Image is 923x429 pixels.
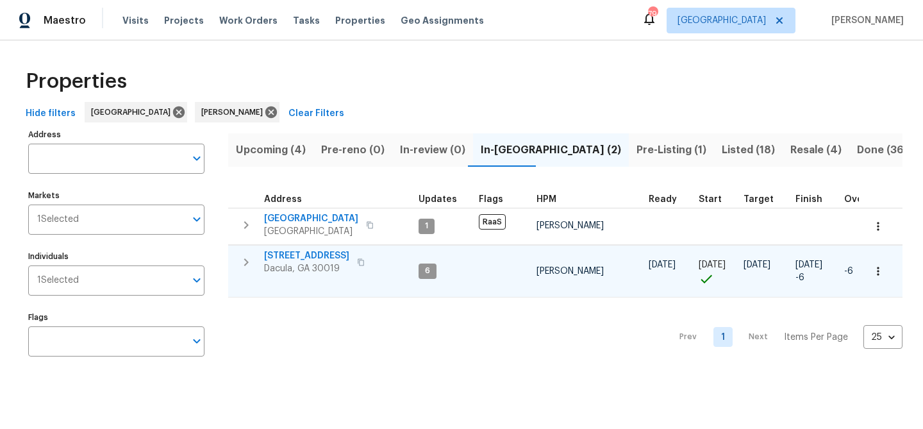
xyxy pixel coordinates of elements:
[784,331,848,344] p: Items Per Page
[28,192,204,199] label: Markets
[264,195,302,204] span: Address
[479,214,506,230] span: RaaS
[826,14,904,27] span: [PERSON_NAME]
[863,321,902,354] div: 25
[722,141,775,159] span: Listed (18)
[694,245,738,298] td: Project started on time
[195,102,279,122] div: [PERSON_NAME]
[122,14,149,27] span: Visits
[37,275,79,286] span: 1 Selected
[264,212,358,225] span: [GEOGRAPHIC_DATA]
[678,14,766,27] span: [GEOGRAPHIC_DATA]
[201,106,268,119] span: [PERSON_NAME]
[288,106,344,122] span: Clear Filters
[648,8,657,21] div: 79
[795,260,822,269] span: [DATE]
[744,260,770,269] span: [DATE]
[844,195,877,204] span: Overall
[28,253,204,260] label: Individuals
[419,195,457,204] span: Updates
[400,141,465,159] span: In-review (0)
[188,210,206,228] button: Open
[649,260,676,269] span: [DATE]
[188,271,206,289] button: Open
[744,195,774,204] span: Target
[264,249,349,262] span: [STREET_ADDRESS]
[401,14,484,27] span: Geo Assignments
[283,102,349,126] button: Clear Filters
[699,260,726,269] span: [DATE]
[481,141,621,159] span: In-[GEOGRAPHIC_DATA] (2)
[744,195,785,204] div: Target renovation project end date
[636,141,706,159] span: Pre-Listing (1)
[26,75,127,88] span: Properties
[219,14,278,27] span: Work Orders
[236,141,306,159] span: Upcoming (4)
[795,271,804,284] span: -6
[649,195,688,204] div: Earliest renovation start date (first business day after COE or Checkout)
[85,102,187,122] div: [GEOGRAPHIC_DATA]
[264,225,358,238] span: [GEOGRAPHIC_DATA]
[188,332,206,350] button: Open
[699,195,733,204] div: Actual renovation start date
[699,195,722,204] span: Start
[790,245,839,298] td: Scheduled to finish 6 day(s) early
[790,141,842,159] span: Resale (4)
[713,327,733,347] a: Goto page 1
[795,195,834,204] div: Projected renovation finish date
[479,195,503,204] span: Flags
[321,141,385,159] span: Pre-reno (0)
[91,106,176,119] span: [GEOGRAPHIC_DATA]
[536,267,604,276] span: [PERSON_NAME]
[420,265,435,276] span: 6
[536,221,604,230] span: [PERSON_NAME]
[844,195,889,204] div: Days past target finish date
[44,14,86,27] span: Maestro
[21,102,81,126] button: Hide filters
[264,262,349,275] span: Dacula, GA 30019
[28,314,204,321] label: Flags
[795,195,822,204] span: Finish
[37,214,79,225] span: 1 Selected
[667,305,902,369] nav: Pagination Navigation
[188,149,206,167] button: Open
[28,131,204,139] label: Address
[649,195,677,204] span: Ready
[164,14,204,27] span: Projects
[844,267,853,276] span: -6
[293,16,320,25] span: Tasks
[335,14,385,27] span: Properties
[26,106,76,122] span: Hide filters
[420,221,433,231] span: 1
[536,195,556,204] span: HPM
[857,141,915,159] span: Done (366)
[839,245,894,298] td: 6 day(s) earlier than target finish date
